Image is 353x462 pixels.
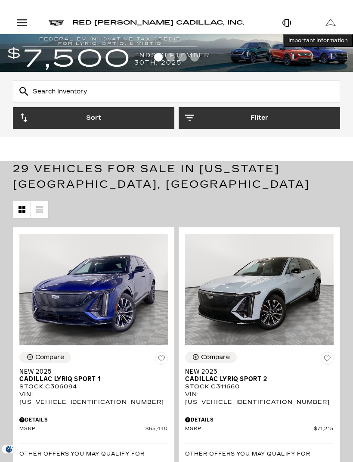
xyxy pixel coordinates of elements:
[49,17,64,29] a: Cadillac logo
[19,383,168,391] div: Stock : C306094
[185,416,334,424] div: Pricing Details - New 2025 Cadillac LYRIQ Sport 2
[146,426,168,432] span: $65,440
[283,34,353,47] button: Important Information
[321,352,334,368] button: Save Vehicle
[185,383,334,391] div: Stock : C311660
[19,426,146,432] span: MSRP
[19,426,168,432] a: MSRP $65,440
[19,375,161,383] span: Cadillac LYRIQ Sport 1
[288,37,348,44] span: Important Information
[185,450,310,458] p: Other Offers You May Qualify For
[35,353,64,361] div: Compare
[13,81,340,103] input: Search Inventory
[19,450,145,458] p: Other Offers You May Qualify For
[185,426,334,432] a: MSRP $71,215
[19,368,168,383] a: New 2025Cadillac LYRIQ Sport 1
[190,53,199,62] span: Go to slide 4
[13,107,174,129] button: Sort
[155,352,168,368] button: Save Vehicle
[166,53,175,62] span: Go to slide 2
[185,368,327,375] span: New 2025
[19,352,71,363] button: Compare Vehicle
[72,17,245,29] a: Red [PERSON_NAME] Cadillac, Inc.
[19,416,168,424] div: Pricing Details - New 2025 Cadillac LYRIQ Sport 1
[314,426,334,432] span: $71,215
[179,107,340,129] button: Filter
[185,352,237,363] button: Compare Vehicle
[178,53,187,62] span: Go to slide 3
[49,20,64,26] img: Cadillac logo
[185,368,334,383] a: New 2025Cadillac LYRIQ Sport 2
[265,12,309,34] a: Open Phone Modal
[185,391,334,406] div: VIN: [US_VEHICLE_IDENTIFICATION_NUMBER]
[13,163,310,190] span: 29 Vehicles for Sale in [US_STATE][GEOGRAPHIC_DATA], [GEOGRAPHIC_DATA]
[154,53,163,62] span: Go to slide 1
[19,234,168,345] img: 2025 Cadillac LYRIQ Sport 1
[185,375,327,383] span: Cadillac LYRIQ Sport 2
[201,353,230,361] div: Compare
[185,234,334,345] img: 2025 Cadillac LYRIQ Sport 2
[185,426,314,432] span: MSRP
[19,368,161,375] span: New 2025
[19,391,168,406] div: VIN: [US_VEHICLE_IDENTIFICATION_NUMBER]
[72,19,245,26] span: Red [PERSON_NAME] Cadillac, Inc.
